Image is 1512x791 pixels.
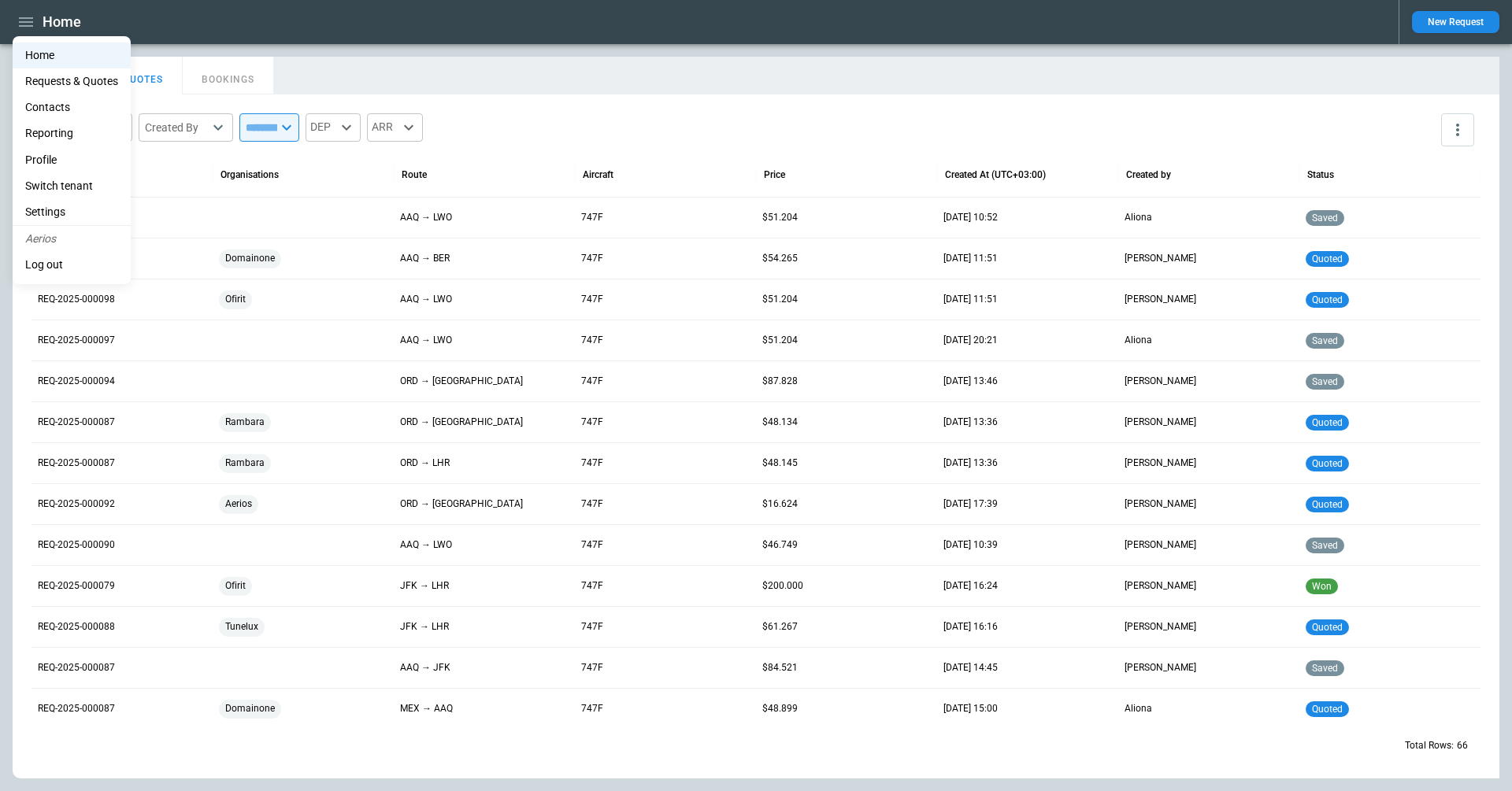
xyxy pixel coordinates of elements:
a: Requests & Quotes [13,68,131,94]
a: Home [13,43,131,68]
li: Log out [13,252,131,278]
a: Contacts [13,94,131,120]
a: Reporting [13,120,131,146]
li: Switch tenant [13,173,131,199]
a: Settings [13,199,131,225]
a: Profile [13,147,131,173]
li: Aerios [13,226,131,252]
